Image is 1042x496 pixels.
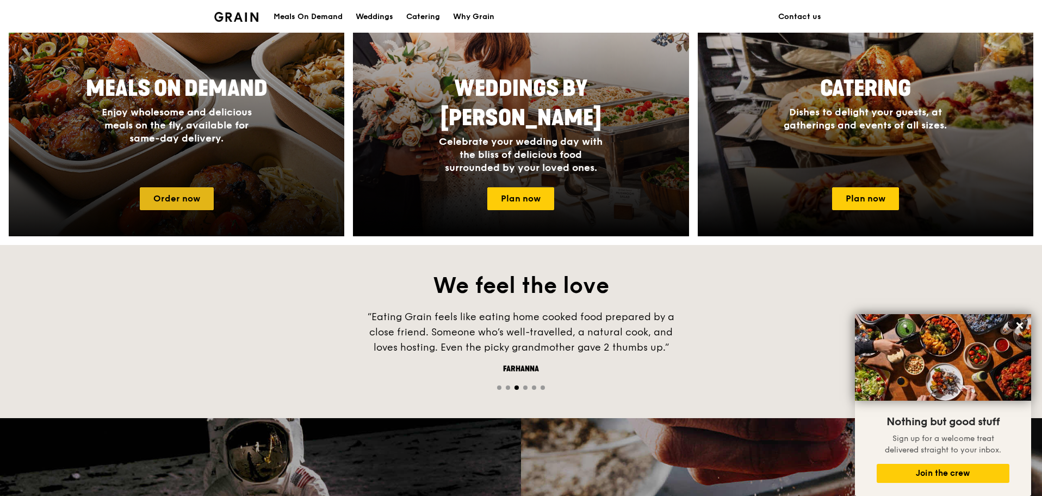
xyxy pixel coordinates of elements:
img: Grain [214,12,258,22]
a: Catering [400,1,446,33]
span: Celebrate your wedding day with the bliss of delicious food surrounded by your loved ones. [439,136,603,174]
span: Go to slide 6 [541,385,545,390]
div: Weddings [356,1,393,33]
span: Nothing but good stuff [886,415,1000,428]
span: Weddings by [PERSON_NAME] [441,76,601,131]
div: Why Grain [453,1,494,33]
span: Sign up for a welcome treat delivered straight to your inbox. [885,434,1001,455]
button: Close [1011,317,1028,334]
span: Go to slide 1 [497,385,501,390]
span: Catering [820,76,911,102]
div: Meals On Demand [274,1,343,33]
div: Catering [406,1,440,33]
span: Enjoy wholesome and delicious meals on the fly, available for same-day delivery. [102,106,252,144]
a: Why Grain [446,1,501,33]
a: Weddings [349,1,400,33]
span: Meals On Demand [86,76,268,102]
a: Contact us [772,1,828,33]
a: Order now [140,187,214,210]
span: Go to slide 5 [532,385,536,390]
div: Farhanna [358,364,684,375]
span: Go to slide 2 [506,385,510,390]
span: Go to slide 4 [523,385,528,390]
a: Plan now [832,187,899,210]
a: Plan now [487,187,554,210]
img: DSC07876-Edit02-Large.jpeg [855,314,1031,401]
span: Dishes to delight your guests, at gatherings and events of all sizes. [784,106,947,131]
button: Join the crew [877,464,1009,483]
div: “Eating Grain feels like eating home cooked food prepared by a close friend. Someone who’s well-t... [358,309,684,355]
span: Go to slide 3 [514,385,519,390]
